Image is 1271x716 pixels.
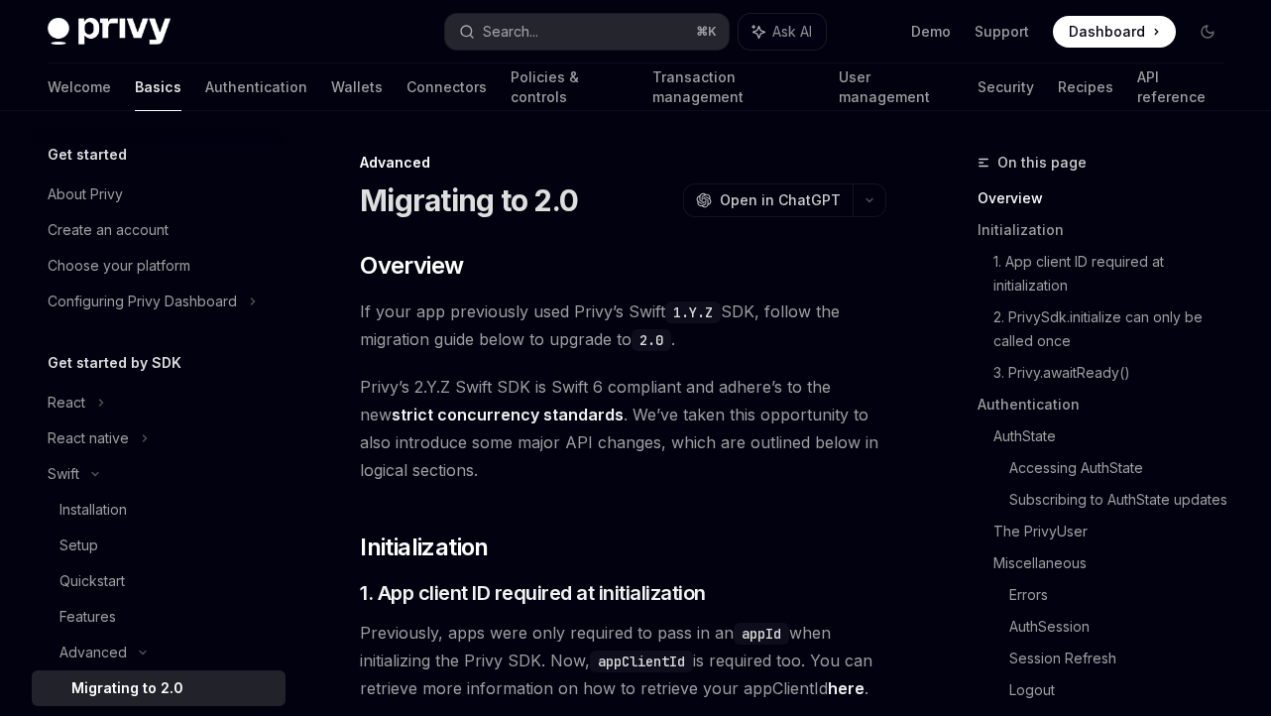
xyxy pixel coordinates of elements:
[993,301,1239,357] a: 2. PrivySdk.initialize can only be called once
[406,63,487,111] a: Connectors
[1058,63,1113,111] a: Recipes
[59,605,116,629] div: Features
[360,532,489,563] span: Initialization
[1009,484,1239,516] a: Subscribing to AuthState updates
[1053,16,1176,48] a: Dashboard
[48,182,123,206] div: About Privy
[331,63,383,111] a: Wallets
[32,599,286,635] a: Features
[360,579,706,607] span: 1. App client ID required at initialization
[993,246,1239,301] a: 1. App client ID required at initialization
[1009,674,1239,706] a: Logout
[32,563,286,599] a: Quickstart
[665,301,721,323] code: 1.Y.Z
[48,218,169,242] div: Create an account
[360,373,886,484] span: Privy’s 2.Y.Z Swift SDK is Swift 6 compliant and adhere’s to the new . We’ve taken this opportuni...
[978,214,1239,246] a: Initialization
[392,405,624,425] a: strict concurrency standards
[1137,63,1223,111] a: API reference
[911,22,951,42] a: Demo
[993,357,1239,389] a: 3. Privy.awaitReady()
[590,651,693,672] code: appClientId
[48,351,181,375] h5: Get started by SDK
[978,63,1034,111] a: Security
[483,20,538,44] div: Search...
[32,670,286,706] a: Migrating to 2.0
[839,63,955,111] a: User management
[360,298,886,353] span: If your app previously used Privy’s Swift SDK, follow the migration guide below to upgrade to .
[32,177,286,212] a: About Privy
[48,18,171,46] img: dark logo
[32,248,286,284] a: Choose your platform
[1069,22,1145,42] span: Dashboard
[360,153,886,173] div: Advanced
[48,462,79,486] div: Swift
[511,63,629,111] a: Policies & controls
[48,391,85,415] div: React
[32,492,286,528] a: Installation
[32,212,286,248] a: Create an account
[59,534,98,557] div: Setup
[48,290,237,313] div: Configuring Privy Dashboard
[360,182,578,218] h1: Migrating to 2.0
[997,151,1087,175] span: On this page
[205,63,307,111] a: Authentication
[734,623,789,645] code: appId
[135,63,181,111] a: Basics
[48,426,129,450] div: React native
[59,498,127,522] div: Installation
[772,22,812,42] span: Ask AI
[48,63,111,111] a: Welcome
[696,24,717,40] span: ⌘ K
[652,63,815,111] a: Transaction management
[828,678,865,699] a: here
[993,516,1239,547] a: The PrivyUser
[978,389,1239,420] a: Authentication
[993,420,1239,452] a: AuthState
[71,676,183,700] div: Migrating to 2.0
[1009,579,1239,611] a: Errors
[48,254,190,278] div: Choose your platform
[32,528,286,563] a: Setup
[683,183,853,217] button: Open in ChatGPT
[1009,611,1239,643] a: AuthSession
[975,22,1029,42] a: Support
[59,641,127,664] div: Advanced
[1009,643,1239,674] a: Session Refresh
[978,182,1239,214] a: Overview
[360,250,463,282] span: Overview
[1192,16,1223,48] button: Toggle dark mode
[59,569,125,593] div: Quickstart
[445,14,730,50] button: Search...⌘K
[1009,452,1239,484] a: Accessing AuthState
[739,14,826,50] button: Ask AI
[632,329,671,351] code: 2.0
[360,619,886,702] span: Previously, apps were only required to pass in an when initializing the Privy SDK. Now, is requir...
[993,547,1239,579] a: Miscellaneous
[48,143,127,167] h5: Get started
[720,190,841,210] span: Open in ChatGPT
